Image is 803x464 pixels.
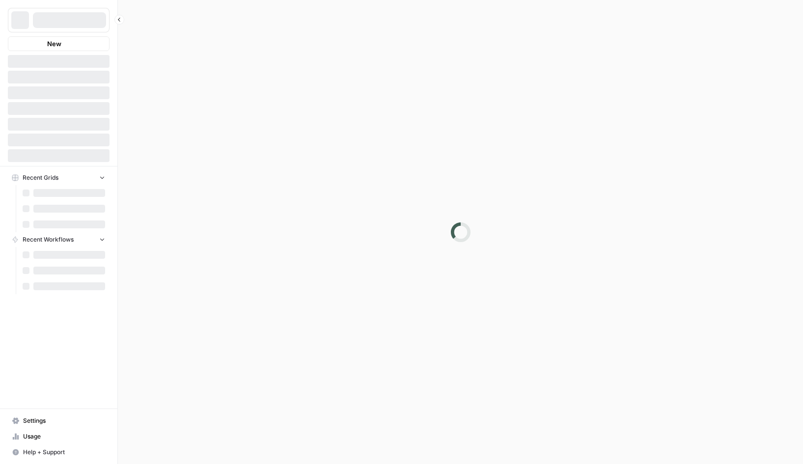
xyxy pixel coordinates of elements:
[23,235,74,244] span: Recent Workflows
[8,170,110,185] button: Recent Grids
[8,232,110,247] button: Recent Workflows
[8,444,110,460] button: Help + Support
[47,39,61,49] span: New
[23,448,105,457] span: Help + Support
[23,432,105,441] span: Usage
[23,416,105,425] span: Settings
[23,173,58,182] span: Recent Grids
[8,413,110,429] a: Settings
[8,36,110,51] button: New
[8,429,110,444] a: Usage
